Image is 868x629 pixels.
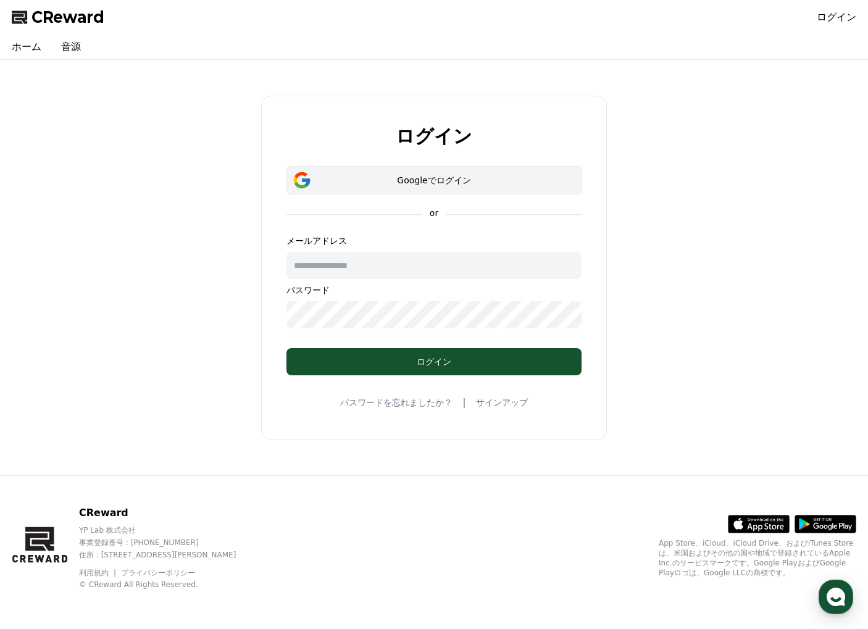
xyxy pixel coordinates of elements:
[2,35,51,59] a: ホーム
[286,348,582,375] button: ログイン
[286,235,582,247] p: メールアドレス
[286,284,582,296] p: パスワード
[462,395,465,410] span: |
[81,391,159,422] a: Messages
[311,356,557,368] div: ログイン
[159,391,237,422] a: Settings
[817,10,856,25] a: ログイン
[340,396,453,409] a: パスワードを忘れましたか？
[79,506,257,520] p: CReward
[121,569,195,577] a: プライバシーポリシー
[51,35,91,59] a: 音源
[79,525,257,535] p: YP Lab 株式会社
[286,166,582,194] button: Googleでログイン
[31,7,104,27] span: CReward
[79,569,118,577] a: 利用規約
[12,7,104,27] a: CReward
[422,207,446,219] p: or
[31,410,53,420] span: Home
[304,174,564,186] div: Googleでログイン
[79,538,257,548] p: 事業登録番号 : [PHONE_NUMBER]
[102,410,139,420] span: Messages
[396,126,472,146] h2: ログイン
[79,580,257,589] p: © CReward All Rights Reserved.
[476,396,528,409] a: サインアップ
[79,550,257,560] p: 住所 : [STREET_ADDRESS][PERSON_NAME]
[659,538,856,578] p: App Store、iCloud、iCloud Drive、およびiTunes Storeは、米国およびその他の国や地域で登録されているApple Inc.のサービスマークです。Google P...
[4,391,81,422] a: Home
[183,410,213,420] span: Settings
